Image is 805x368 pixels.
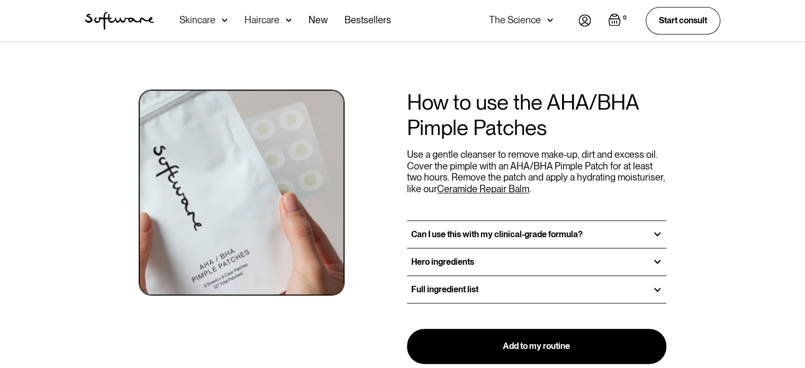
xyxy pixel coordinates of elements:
[608,13,629,28] a: Open empty cart
[85,12,154,30] img: Software Logo
[286,15,292,25] img: arrow down
[437,183,529,194] a: Ceramide Repair Balm
[179,15,215,25] div: Skincare
[411,257,474,267] h3: Hero ingredients
[407,89,667,140] h2: How to use the AHA/BHA Pimple Patches
[489,15,541,25] div: The Science
[407,329,667,364] a: Add to my routine
[547,15,553,25] img: arrow down
[411,229,583,239] h3: Can I use this with my clinical-grade formula?
[407,149,667,194] p: Use a gentle cleanser to remove make-up, dirt and excess oil. Cover the pimple with an AHA/BHA Pi...
[245,15,279,25] div: Haircare
[646,7,720,34] a: Start consult
[621,13,629,23] div: 0
[411,284,478,294] h3: Full ingredient list
[85,12,154,30] a: home
[222,15,228,25] img: arrow down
